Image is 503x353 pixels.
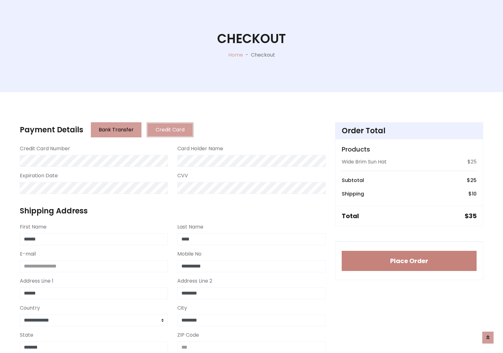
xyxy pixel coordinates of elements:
[20,145,70,152] label: Credit Card Number
[228,51,243,58] a: Home
[243,51,251,59] p: -
[20,277,53,285] label: Address Line 1
[20,250,36,258] label: E-mail
[177,277,212,285] label: Address Line 2
[177,250,202,258] label: Mobile No
[177,145,223,152] label: Card Holder Name
[472,190,477,197] span: 10
[217,31,286,46] h1: Checkout
[465,212,477,220] h5: $
[342,158,387,166] p: Wide Brim Sun Hat
[146,122,194,137] button: Credit Card
[20,223,47,231] label: First Name
[20,125,83,135] h4: Payment Details
[468,191,477,197] h6: $
[177,331,199,339] label: ZIP Code
[20,331,33,339] label: State
[469,212,477,220] span: 35
[342,212,359,220] h5: Total
[20,172,58,179] label: Expiration Date
[467,177,477,183] h6: $
[342,177,364,183] h6: Subtotal
[20,304,40,312] label: Country
[20,207,326,216] h4: Shipping Address
[470,177,477,184] span: 25
[177,172,188,179] label: CVV
[91,122,141,137] button: Bank Transfer
[177,223,203,231] label: Last Name
[342,126,477,135] h4: Order Total
[467,158,477,166] p: $25
[342,191,364,197] h6: Shipping
[177,304,187,312] label: City
[342,146,477,153] h5: Products
[342,251,477,271] button: Place Order
[251,51,275,59] p: Checkout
